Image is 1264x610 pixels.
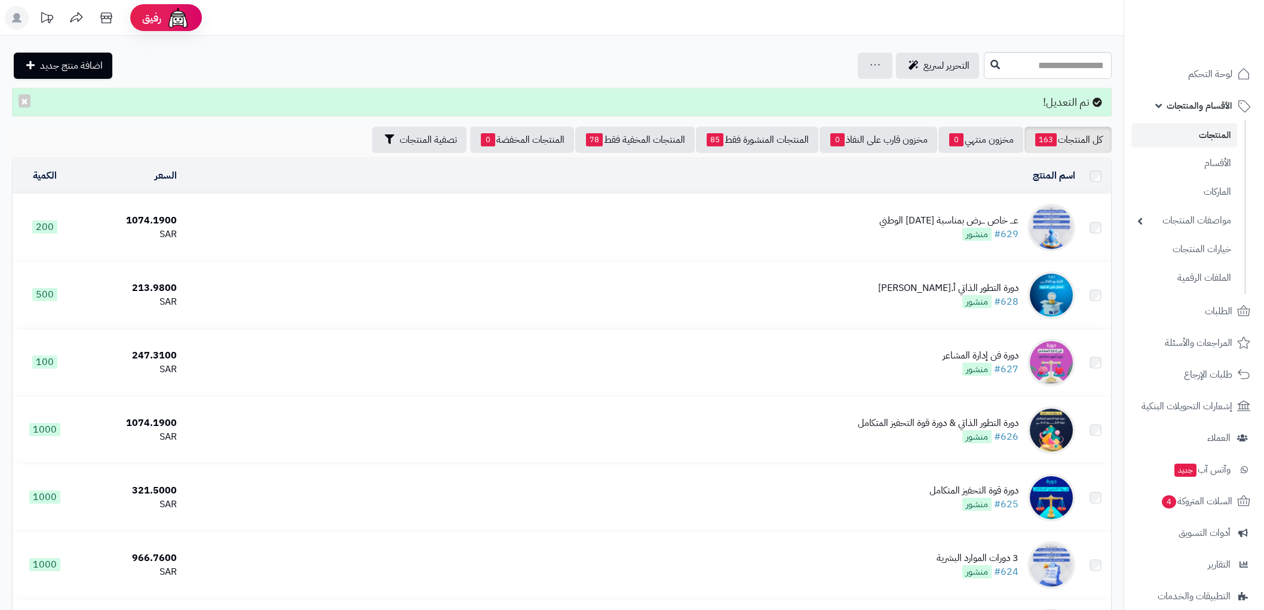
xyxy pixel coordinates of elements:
div: 213.9800 [81,281,176,295]
span: 78 [586,133,603,146]
span: منشور [962,295,992,308]
a: اضافة منتج جديد [14,53,112,79]
a: مخزون قارب على النفاذ0 [820,127,937,153]
span: 4 [1162,495,1176,508]
span: منشور [962,565,992,578]
span: منشور [962,498,992,511]
span: 85 [707,133,723,146]
span: جديد [1174,464,1196,477]
span: 163 [1035,133,1057,146]
a: تحديثات المنصة [32,6,62,33]
img: عـــ خاص ـــرض بمناسبة اليوم الوطني [1027,204,1075,252]
span: العملاء [1207,430,1231,446]
span: 500 [32,288,57,301]
a: خيارات المنتجات [1131,237,1237,262]
a: كل المنتجات163 [1024,127,1112,153]
a: المنتجات المخفضة0 [470,127,574,153]
a: المنتجات المخفية فقط78 [575,127,695,153]
a: #629 [994,227,1018,241]
span: رفيق [142,11,161,25]
button: تصفية المنتجات [372,127,467,153]
div: دورة التطور الذاتي & دورة قوة التحفيز المتكامل [858,416,1018,430]
span: الأقسام والمنتجات [1167,97,1232,114]
span: 1000 [29,423,60,436]
span: 0 [481,133,495,146]
a: إشعارات التحويلات البنكية [1131,392,1257,421]
a: السعر [155,168,177,183]
a: الكمية [33,168,57,183]
a: التقارير [1131,550,1257,579]
div: 321.5000 [81,484,176,498]
img: دورة فن إدارة المشاعر [1027,339,1075,387]
div: SAR [81,295,176,309]
a: الماركات [1131,179,1237,205]
span: 0 [949,133,964,146]
img: دورة قوة التحفيز المتكامل [1027,474,1075,522]
div: SAR [81,228,176,241]
span: طلبات الإرجاع [1184,366,1232,383]
div: SAR [81,363,176,376]
span: التقارير [1208,556,1231,573]
a: المراجعات والأسئلة [1131,329,1257,357]
div: عـــ خاص ـــرض بمناسبة [DATE] الوطني [879,214,1018,228]
a: #628 [994,295,1018,309]
div: 966.7600 [81,551,176,565]
a: #624 [994,565,1018,579]
a: السلات المتروكة4 [1131,487,1257,516]
a: المنتجات [1131,123,1237,148]
a: وآتس آبجديد [1131,455,1257,484]
span: تصفية المنتجات [400,133,457,147]
img: ai-face.png [166,6,190,30]
div: SAR [81,430,176,444]
a: العملاء [1131,424,1257,452]
a: مخزون منتهي0 [938,127,1023,153]
span: اضافة منتج جديد [40,59,103,73]
a: طلبات الإرجاع [1131,360,1257,389]
a: لوحة التحكم [1131,60,1257,88]
div: SAR [81,498,176,511]
span: 200 [32,220,57,234]
span: منشور [962,430,992,443]
a: المنتجات المنشورة فقط85 [696,127,818,153]
img: logo-2.png [1183,29,1253,54]
div: 3 دورات الموارد البشرية [937,551,1018,565]
a: #625 [994,497,1018,511]
span: أدوات التسويق [1179,525,1231,541]
span: وآتس آب [1173,461,1231,478]
span: التحرير لسريع [924,59,970,73]
span: 100 [32,355,57,369]
img: دورة التطور الذاتي & دورة قوة التحفيز المتكامل [1027,406,1075,454]
div: دورة فن إدارة المشاعر [943,349,1018,363]
span: إشعارات التحويلات البنكية [1142,398,1232,415]
a: أدوات التسويق [1131,519,1257,547]
img: دورة التطور الذاتي أ.فهد بن مسلم [1027,271,1075,319]
span: السلات المتروكة [1161,493,1232,510]
span: لوحة التحكم [1188,66,1232,82]
div: 1074.1900 [81,416,176,430]
a: #627 [994,362,1018,376]
div: تم التعديل! [12,88,1112,117]
div: 1074.1900 [81,214,176,228]
a: الطلبات [1131,297,1257,326]
button: × [19,94,30,108]
span: التطبيقات والخدمات [1158,588,1231,605]
span: 0 [830,133,845,146]
a: اسم المنتج [1033,168,1075,183]
span: منشور [962,228,992,241]
div: دورة قوة التحفيز المتكامل [929,484,1018,498]
a: #626 [994,430,1018,444]
span: منشور [962,363,992,376]
span: المراجعات والأسئلة [1165,335,1232,351]
span: الطلبات [1205,303,1232,320]
a: الملفات الرقمية [1131,265,1237,291]
a: الأقسام [1131,151,1237,176]
a: التحرير لسريع [896,53,979,79]
img: 3 دورات الموارد البشرية [1027,541,1075,589]
span: 1000 [29,491,60,504]
div: SAR [81,565,176,579]
div: دورة التطور الذاتي أ.[PERSON_NAME] [878,281,1018,295]
span: 1000 [29,558,60,571]
div: 247.3100 [81,349,176,363]
a: مواصفات المنتجات [1131,208,1237,234]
